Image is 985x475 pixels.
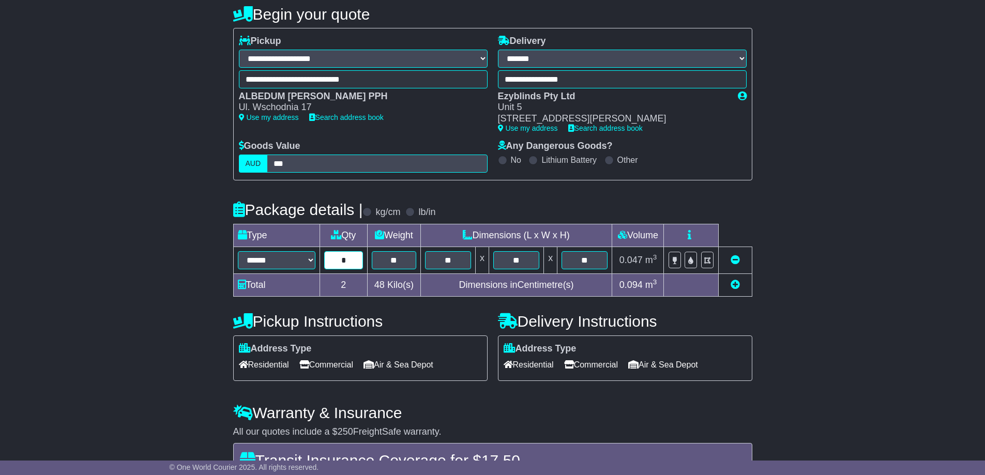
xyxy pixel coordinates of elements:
span: © One World Courier 2025. All rights reserved. [170,463,319,471]
span: 0.094 [619,280,643,290]
div: ALBEDUM [PERSON_NAME] PPH [239,91,477,102]
span: m [645,255,657,265]
td: Dimensions in Centimetre(s) [420,273,612,296]
h4: Package details | [233,201,363,218]
td: 2 [320,273,368,296]
h4: Warranty & Insurance [233,404,752,421]
div: Unit 5 [498,102,728,113]
label: Goods Value [239,141,300,152]
label: No [511,155,521,165]
span: m [645,280,657,290]
label: Delivery [498,36,546,47]
label: lb/in [418,207,435,218]
td: Kilo(s) [368,273,421,296]
div: Ul. Wschodnia 17 [239,102,477,113]
sup: 3 [653,253,657,261]
td: Qty [320,224,368,247]
a: Use my address [498,124,558,132]
a: Search address book [568,124,643,132]
td: Volume [612,224,664,247]
h4: Delivery Instructions [498,313,752,330]
h4: Pickup Instructions [233,313,488,330]
span: Commercial [564,357,618,373]
label: Lithium Battery [541,155,597,165]
span: Residential [239,357,289,373]
h4: Begin your quote [233,6,752,23]
span: Air & Sea Depot [628,357,698,373]
td: Total [233,273,320,296]
label: Other [617,155,638,165]
span: Residential [504,357,554,373]
a: Add new item [731,280,740,290]
div: [STREET_ADDRESS][PERSON_NAME] [498,113,728,125]
td: Weight [368,224,421,247]
a: Remove this item [731,255,740,265]
td: Type [233,224,320,247]
span: Air & Sea Depot [363,357,433,373]
h4: Transit Insurance Coverage for $ [240,452,746,469]
label: AUD [239,155,268,173]
span: 48 [374,280,385,290]
label: kg/cm [375,207,400,218]
sup: 3 [653,278,657,286]
a: Use my address [239,113,299,121]
td: x [544,247,557,273]
span: 250 [338,426,353,437]
span: 0.047 [619,255,643,265]
div: Ezyblinds Pty Ltd [498,91,728,102]
label: Address Type [239,343,312,355]
td: x [475,247,489,273]
td: Dimensions (L x W x H) [420,224,612,247]
span: 17.50 [481,452,520,469]
a: Search address book [309,113,384,121]
label: Pickup [239,36,281,47]
label: Address Type [504,343,577,355]
label: Any Dangerous Goods? [498,141,613,152]
span: Commercial [299,357,353,373]
div: All our quotes include a $ FreightSafe warranty. [233,426,752,438]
